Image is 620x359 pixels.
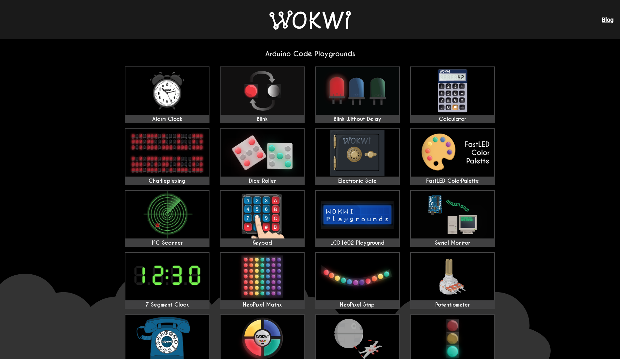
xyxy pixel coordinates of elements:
a: Alarm Clock [125,66,209,123]
img: LCD1602 Playground [316,191,399,238]
div: 7 Segment Clock [125,302,209,308]
div: Serial Monitor [411,240,494,246]
a: Potentiometer [410,252,495,309]
div: Keypad [221,240,304,246]
img: Blink [221,67,304,115]
a: Blink [220,66,305,123]
img: Keypad [221,191,304,238]
div: NeoPixel Matrix [221,302,304,308]
div: Dice Roller [221,178,304,184]
img: Dice Roller [221,129,304,177]
img: 7 Segment Clock [125,253,209,300]
div: FastLED ColorPalette [411,178,494,184]
a: Charlieplexing [125,128,209,185]
a: Blink Without Delay [315,66,400,123]
a: Dice Roller [220,128,305,185]
img: Electronic Safe [316,129,399,177]
img: Calculator [411,67,494,115]
div: Charlieplexing [125,178,209,184]
a: FastLED ColorPalette [410,128,495,185]
div: I²C Scanner [125,240,209,246]
a: 7 Segment Clock [125,252,209,309]
img: Charlieplexing [125,129,209,177]
div: Blink [221,116,304,122]
img: Alarm Clock [125,67,209,115]
img: Serial Monitor [411,191,494,238]
img: Wokwi [269,10,351,30]
a: Serial Monitor [410,190,495,247]
img: FastLED ColorPalette [411,129,494,177]
a: Blog [602,16,613,23]
img: Potentiometer [411,253,494,300]
a: Keypad [220,190,305,247]
a: LCD1602 Playground [315,190,400,247]
img: I²C Scanner [125,191,209,238]
div: Potentiometer [411,302,494,308]
a: I²C Scanner [125,190,209,247]
h2: Arduino Code Playgrounds [120,50,501,58]
div: Calculator [411,116,494,122]
a: NeoPixel Strip [315,252,400,309]
img: NeoPixel Strip [316,253,399,300]
a: Calculator [410,66,495,123]
div: NeoPixel Strip [316,302,399,308]
div: Alarm Clock [125,116,209,122]
div: Blink Without Delay [316,116,399,122]
a: NeoPixel Matrix [220,252,305,309]
img: NeoPixel Matrix [221,253,304,300]
img: Blink Without Delay [316,67,399,115]
div: LCD1602 Playground [316,240,399,246]
a: Electronic Safe [315,128,400,185]
div: Electronic Safe [316,178,399,184]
